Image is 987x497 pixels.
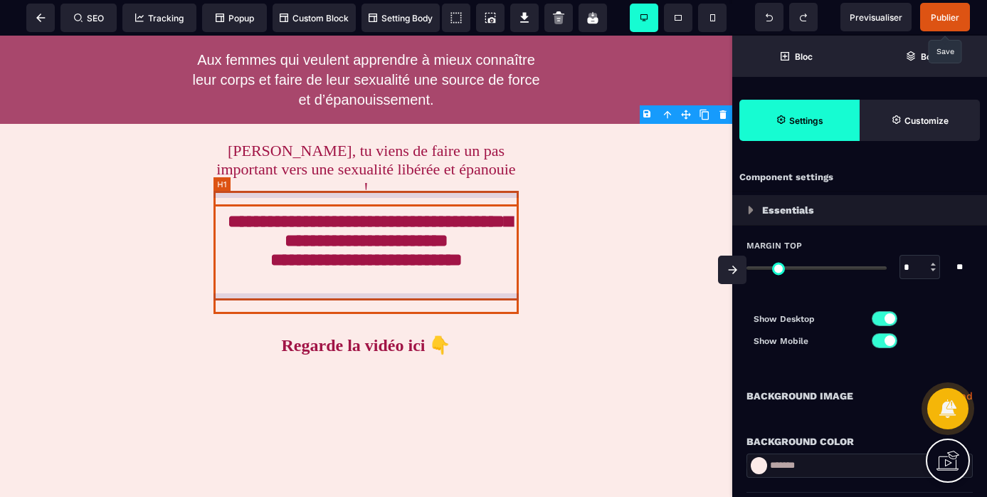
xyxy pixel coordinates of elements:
[840,3,912,31] span: Preview
[732,36,860,77] span: Open Blocks
[442,4,470,32] span: View components
[135,13,184,23] span: Tracking
[213,293,519,327] h2: Regarde la vidéo ici 👇
[762,202,814,219] p: Essentials
[748,206,754,214] img: loading
[746,433,973,450] div: Background Color
[476,4,505,32] span: Screenshot
[904,115,949,126] strong: Customize
[850,12,902,23] span: Previsualiser
[921,51,941,62] strong: Body
[74,13,104,23] span: SEO
[754,334,860,348] p: Show Mobile
[931,12,959,23] span: Publier
[216,13,254,23] span: Popup
[192,11,540,78] text: Aux femmes qui veulent apprendre à mieux connaître leur corps et faire de leur sexualité une sour...
[739,100,860,141] span: Settings
[746,240,802,251] span: Margin Top
[280,13,349,23] span: Custom Block
[860,36,987,77] span: Open Layer Manager
[746,387,853,404] p: Background Image
[795,51,813,62] strong: Bloc
[732,164,987,192] div: Component settings
[789,115,823,126] strong: Settings
[754,312,860,326] p: Show Desktop
[213,99,519,169] h2: [PERSON_NAME], tu viens de faire un pas important vers une sexualité libérée et épanouie !
[369,13,433,23] span: Setting Body
[860,100,980,141] span: Open Style Manager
